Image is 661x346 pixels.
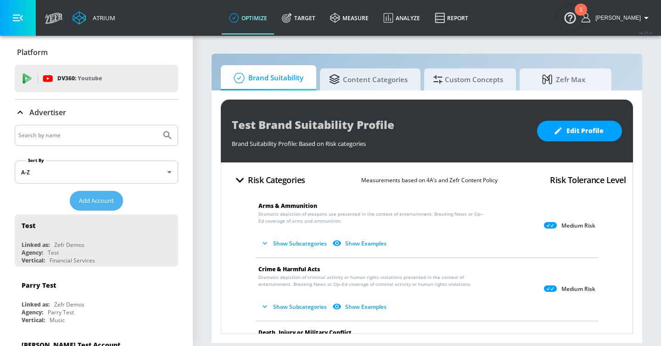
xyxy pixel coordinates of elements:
div: Platform [15,39,178,65]
span: Custom Concepts [433,68,503,90]
div: Agency: [22,249,43,257]
span: Zefr Max [529,68,599,90]
div: Vertical: [22,316,45,324]
button: Show Subcategories [258,299,330,314]
p: Medium Risk [561,222,595,229]
button: Open Resource Center, 1 new notification [557,5,583,30]
div: Music [50,316,65,324]
span: Crime & Harmful Acts [258,265,320,273]
button: Show Subcategories [258,236,330,251]
button: Show Examples [330,236,390,251]
div: Atrium [89,14,115,22]
div: Agency: [22,308,43,316]
div: Parry Test [48,308,74,316]
input: Search by name [18,129,157,141]
span: Content Categories [329,68,408,90]
p: Measurements based on 4A’s and Zefr Content Policy [361,175,498,185]
label: Sort By [26,157,46,163]
div: Zefr Demos [54,241,84,249]
div: Parry TestLinked as:Zefr DemosAgency:Parry TestVertical:Music [15,274,178,326]
h4: Risk Categories [248,173,305,186]
div: Advertiser [15,100,178,125]
span: Dramatic depiction of weapons use presented in the context of entertainment. Breaking News or Op–... [258,211,484,224]
div: TestLinked as:Zefr DemosAgency:TestVertical:Financial Services [15,214,178,267]
button: [PERSON_NAME] [582,12,652,23]
span: Edit Profile [555,125,604,137]
span: Death, Injury or Military Conflict [258,329,352,336]
span: Dramatic depiction of criminal activity or human rights violations presented in the context of en... [258,274,484,288]
a: Report [427,1,476,34]
button: Risk Categories [228,169,309,191]
a: Analyze [376,1,427,34]
div: Financial Services [50,257,95,264]
h4: Risk Tolerance Level [550,173,626,186]
div: DV360: Youtube [15,65,178,92]
div: Test [22,221,35,230]
div: 1 [579,10,583,22]
div: Vertical: [22,257,45,264]
div: Brand Suitability Profile: Based on Risk categories [232,135,528,148]
button: Show Examples [330,299,390,314]
span: login as: casey.cohen@zefr.com [592,15,641,21]
a: Target [274,1,323,34]
p: Youtube [78,73,102,83]
div: Linked as: [22,241,50,249]
div: Parry Test [22,281,56,290]
a: optimize [222,1,274,34]
a: measure [323,1,376,34]
div: Test [48,249,59,257]
div: A-Z [15,161,178,184]
p: Medium Risk [561,285,595,293]
p: DV360: [57,73,102,84]
span: Brand Suitability [230,67,303,89]
button: Add Account [70,191,123,211]
div: Zefr Demos [54,301,84,308]
button: Edit Profile [537,121,622,141]
div: Linked as: [22,301,50,308]
p: Platform [17,47,48,57]
a: Atrium [73,11,115,25]
span: Arms & Ammunition [258,202,317,210]
p: Advertiser [29,107,66,117]
span: Add Account [79,195,114,206]
span: v 4.25.4 [639,30,652,35]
